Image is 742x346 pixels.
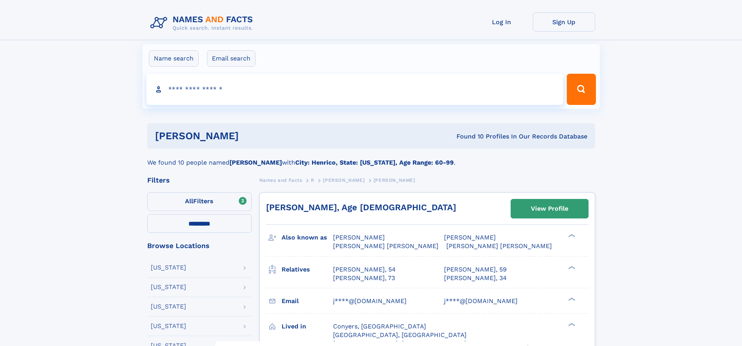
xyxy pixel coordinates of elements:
[444,234,496,241] span: [PERSON_NAME]
[207,50,256,67] label: Email search
[149,50,199,67] label: Name search
[266,202,456,212] a: [PERSON_NAME], Age [DEMOGRAPHIC_DATA]
[444,274,507,282] a: [PERSON_NAME], 34
[511,199,588,218] a: View Profile
[151,284,186,290] div: [US_STATE]
[282,295,333,308] h3: Email
[333,331,467,339] span: [GEOGRAPHIC_DATA], [GEOGRAPHIC_DATA]
[282,231,333,244] h3: Also known as
[147,177,252,184] div: Filters
[282,320,333,333] h3: Lived in
[566,322,576,327] div: ❯
[147,149,595,167] div: We found 10 people named with .
[229,159,282,166] b: [PERSON_NAME]
[147,192,252,211] label: Filters
[347,132,587,141] div: Found 10 Profiles In Our Records Database
[185,197,193,205] span: All
[282,263,333,276] h3: Relatives
[147,12,259,34] img: Logo Names and Facts
[471,12,533,32] a: Log In
[311,175,314,185] a: R
[155,131,348,141] h1: [PERSON_NAME]
[151,264,186,271] div: [US_STATE]
[374,177,415,183] span: [PERSON_NAME]
[333,323,426,330] span: Conyers, [GEOGRAPHIC_DATA]
[533,12,595,32] a: Sign Up
[151,323,186,329] div: [US_STATE]
[333,234,385,241] span: [PERSON_NAME]
[295,159,454,166] b: City: Henrico, State: [US_STATE], Age Range: 60-99
[333,242,439,250] span: [PERSON_NAME] [PERSON_NAME]
[566,233,576,238] div: ❯
[446,242,552,250] span: [PERSON_NAME] [PERSON_NAME]
[444,265,507,274] a: [PERSON_NAME], 59
[566,265,576,270] div: ❯
[567,74,596,105] button: Search Button
[323,177,365,183] span: [PERSON_NAME]
[566,296,576,302] div: ❯
[311,177,314,183] span: R
[323,175,365,185] a: [PERSON_NAME]
[531,200,568,218] div: View Profile
[333,265,396,274] a: [PERSON_NAME], 54
[151,303,186,310] div: [US_STATE]
[333,274,395,282] a: [PERSON_NAME], 73
[146,74,564,105] input: search input
[147,242,252,249] div: Browse Locations
[259,175,302,185] a: Names and Facts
